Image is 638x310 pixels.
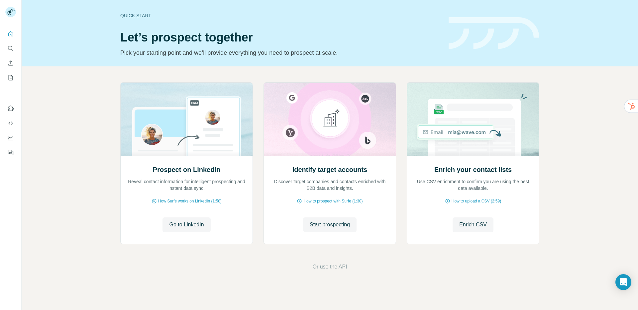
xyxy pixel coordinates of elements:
button: Enrich CSV [5,57,16,69]
button: My lists [5,72,16,84]
p: Use CSV enrichment to confirm you are using the best data available. [414,178,532,192]
button: Quick start [5,28,16,40]
h1: Let’s prospect together [120,31,441,44]
img: Prospect on LinkedIn [120,83,253,156]
button: Use Surfe API [5,117,16,129]
img: Identify target accounts [264,83,396,156]
span: Start prospecting [310,221,350,229]
h2: Identify target accounts [292,165,368,174]
span: How to prospect with Surfe (1:30) [303,198,363,204]
button: Feedback [5,146,16,158]
span: Go to LinkedIn [169,221,204,229]
h2: Prospect on LinkedIn [153,165,220,174]
button: Search [5,42,16,54]
p: Pick your starting point and we’ll provide everything you need to prospect at scale. [120,48,441,57]
div: Open Intercom Messenger [615,274,631,290]
p: Discover target companies and contacts enriched with B2B data and insights. [270,178,389,192]
p: Reveal contact information for intelligent prospecting and instant data sync. [127,178,246,192]
button: Enrich CSV [453,217,493,232]
img: banner [449,17,539,49]
span: Enrich CSV [459,221,487,229]
h2: Enrich your contact lists [434,165,512,174]
span: How Surfe works on LinkedIn (1:58) [158,198,222,204]
button: Dashboard [5,132,16,144]
button: Or use the API [312,263,347,271]
button: Go to LinkedIn [162,217,210,232]
div: Quick start [120,12,441,19]
button: Start prospecting [303,217,357,232]
button: Use Surfe on LinkedIn [5,103,16,115]
img: Enrich your contact lists [407,83,539,156]
span: How to upload a CSV (2:59) [452,198,501,204]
